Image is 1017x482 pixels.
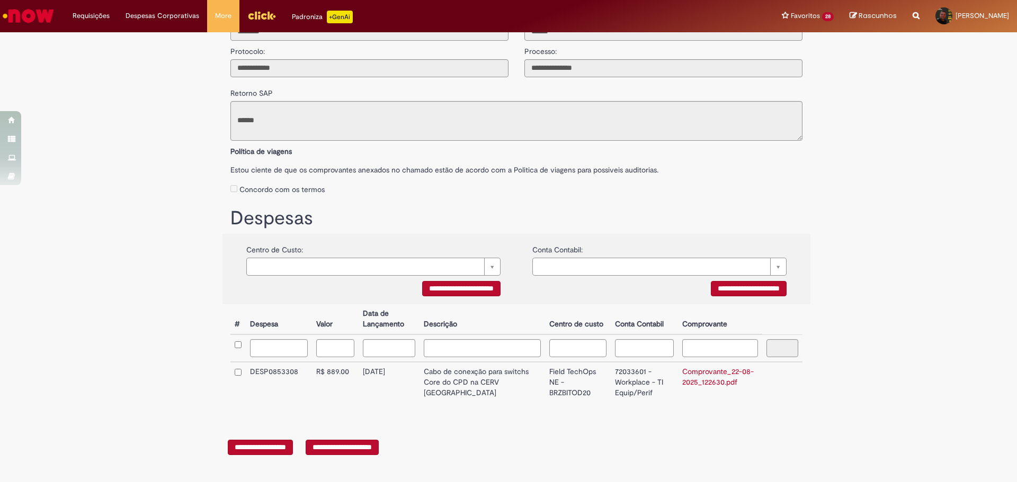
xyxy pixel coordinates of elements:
[359,304,420,334] th: Data de Lançamento
[1,5,56,26] img: ServiceNow
[532,258,787,276] a: Limpar campo {0}
[247,7,276,23] img: click_logo_yellow_360x200.png
[239,184,325,195] label: Concordo com os termos
[524,41,557,57] label: Processo:
[292,11,353,23] div: Padroniza
[126,11,199,21] span: Despesas Corporativas
[532,239,583,255] label: Conta Contabil:
[850,11,897,21] a: Rascunhos
[678,304,762,334] th: Comprovante
[230,83,273,98] label: Retorno SAP
[246,304,312,334] th: Despesa
[545,362,611,403] td: Field TechOps NE - BRZBITOD20
[246,239,303,255] label: Centro de Custo:
[215,11,231,21] span: More
[230,41,265,57] label: Protocolo:
[791,11,820,21] span: Favoritos
[611,304,678,334] th: Conta Contabil
[678,362,762,403] td: Comprovante_22-08-2025_122630.pdf
[859,11,897,21] span: Rascunhos
[420,304,545,334] th: Descrição
[246,362,312,403] td: DESP0853308
[230,147,292,156] b: Política de viagens
[230,159,802,175] label: Estou ciente de que os comprovantes anexados no chamado estão de acordo com a Politica de viagens...
[327,11,353,23] p: +GenAi
[312,304,359,334] th: Valor
[420,362,545,403] td: Cabo de conexção para switchs Core do CPD na CERV [GEOGRAPHIC_DATA]
[230,304,246,334] th: #
[246,258,501,276] a: Limpar campo {0}
[956,11,1009,20] span: [PERSON_NAME]
[545,304,611,334] th: Centro de custo
[359,362,420,403] td: [DATE]
[682,367,754,387] a: Comprovante_22-08-2025_122630.pdf
[230,208,802,229] h1: Despesas
[73,11,110,21] span: Requisições
[312,362,359,403] td: R$ 889.00
[611,362,678,403] td: 72033601 - Workplace - TI Equip/Perif
[822,12,834,21] span: 28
